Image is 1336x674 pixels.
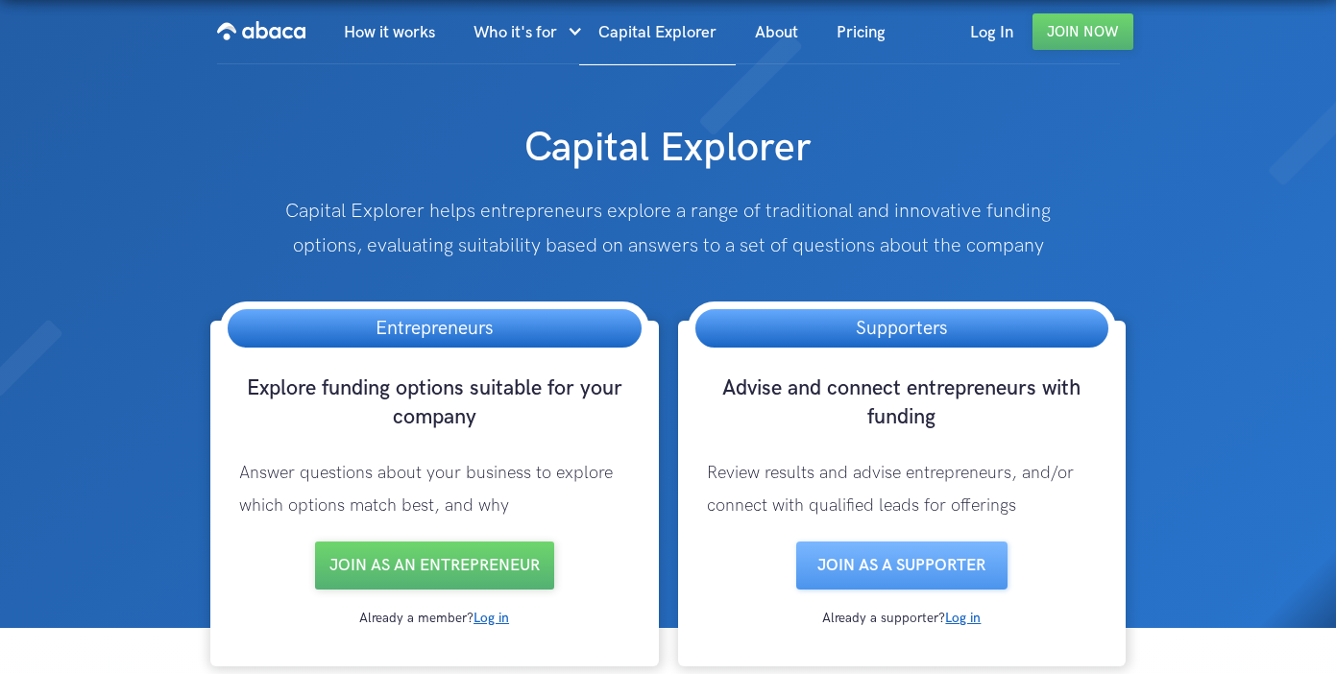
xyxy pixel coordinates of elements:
[356,309,512,348] h3: Entrepreneurs
[688,609,1117,628] div: Already a supporter?
[837,309,966,348] h3: Supporters
[474,610,509,626] a: Log in
[220,438,649,542] p: Answer questions about your business to explore which options match best, and why
[688,374,1117,438] h3: Advise and connect entrepreneurs with funding
[688,438,1117,542] p: Review results and advise entrepreneurs, and/or connect with qualified leads for offerings
[945,610,981,626] a: Log in
[267,194,1069,263] p: Capital Explorer helps entrepreneurs explore a range of traditional and innovative funding option...
[1032,13,1133,50] a: Join Now
[334,104,1003,175] h1: Capital Explorer
[315,542,554,590] a: Join as an entrepreneur
[217,15,305,46] img: Abaca logo
[796,542,1008,590] a: Join as a SUPPORTER
[220,374,649,438] h3: Explore funding options suitable for your company
[220,609,649,628] div: Already a member?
